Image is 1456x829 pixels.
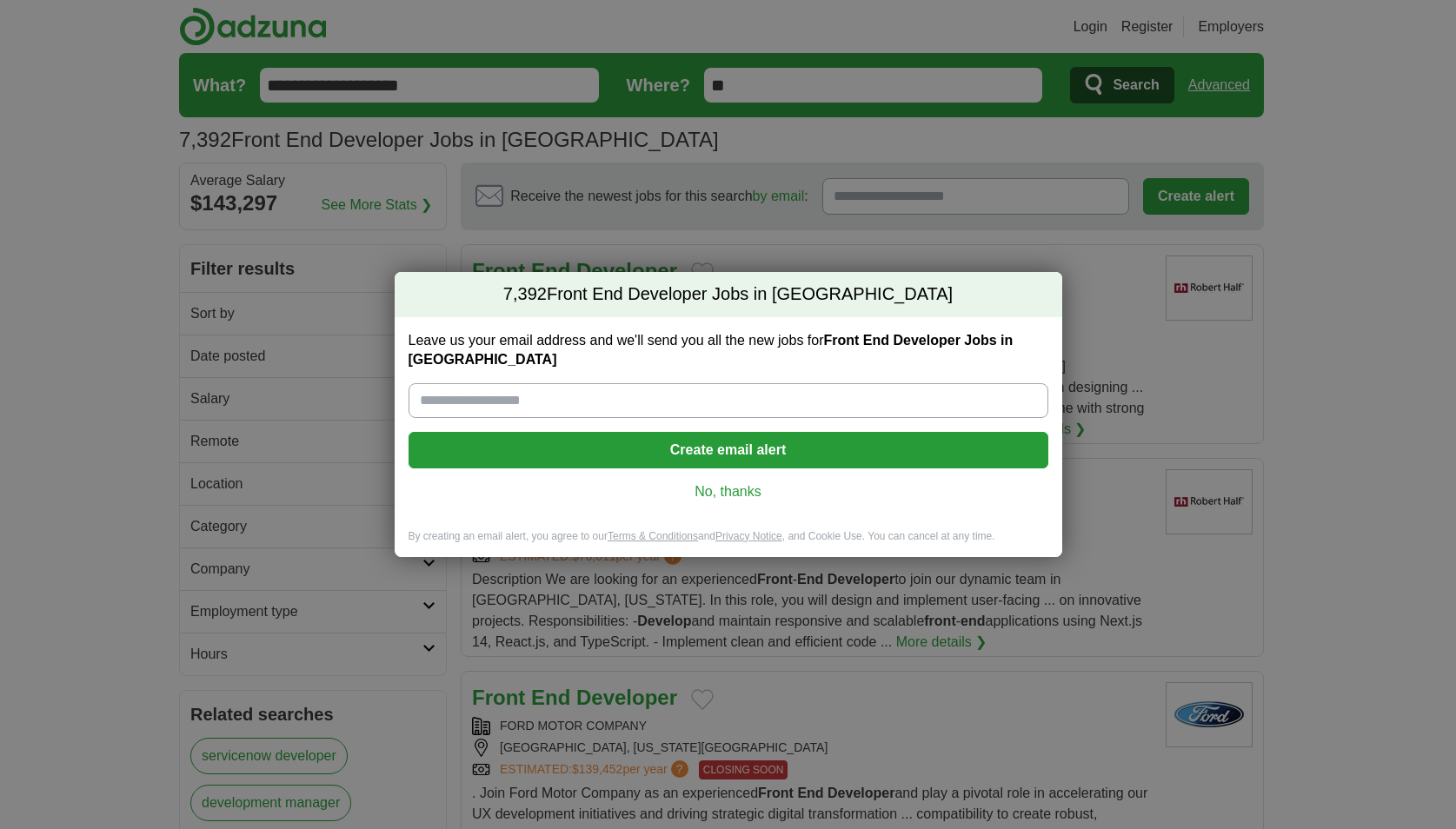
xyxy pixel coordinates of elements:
a: Privacy Notice [715,530,782,542]
a: Terms & Conditions [608,530,698,542]
span: 7,392 [503,282,547,307]
label: Leave us your email address and we'll send you all the new jobs for [409,331,1048,369]
div: By creating an email alert, you agree to our and , and Cookie Use. You can cancel at any time. [395,529,1062,558]
strong: Front End Developer Jobs in [GEOGRAPHIC_DATA] [409,333,1014,367]
button: Create email alert [409,432,1048,468]
h2: Front End Developer Jobs in [GEOGRAPHIC_DATA] [395,272,1062,317]
a: No, thanks [422,482,1034,501]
